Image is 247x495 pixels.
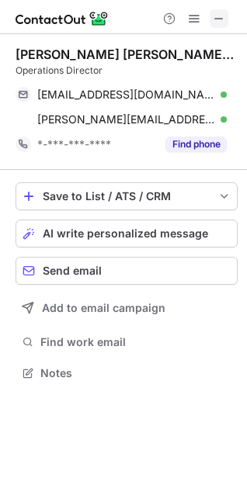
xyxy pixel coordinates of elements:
[165,137,227,152] button: Reveal Button
[16,182,238,210] button: save-profile-one-click
[16,257,238,285] button: Send email
[37,88,215,102] span: [EMAIL_ADDRESS][DOMAIN_NAME]
[43,190,210,202] div: Save to List / ATS / CRM
[16,294,238,322] button: Add to email campaign
[16,47,238,62] div: [PERSON_NAME] [PERSON_NAME] The
[42,302,165,314] span: Add to email campaign
[16,331,238,353] button: Find work email
[43,265,102,277] span: Send email
[16,220,238,247] button: AI write personalized message
[16,9,109,28] img: ContactOut v5.3.10
[37,112,215,126] span: [PERSON_NAME][EMAIL_ADDRESS][PERSON_NAME][DOMAIN_NAME]
[40,366,231,380] span: Notes
[16,362,238,384] button: Notes
[43,227,208,240] span: AI write personalized message
[40,335,231,349] span: Find work email
[16,64,238,78] div: Operations Director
